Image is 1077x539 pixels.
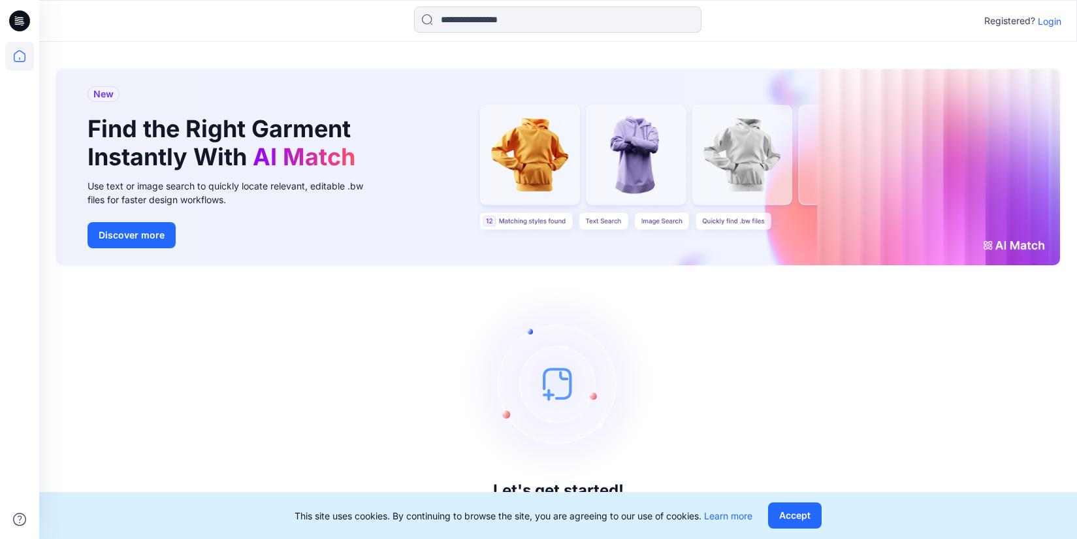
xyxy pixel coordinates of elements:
[984,13,1035,29] p: Registered?
[253,142,355,171] span: AI Match
[88,115,362,171] h1: Find the Right Garment Instantly With
[1038,14,1061,28] p: Login
[493,482,624,500] h3: Let's get started!
[295,509,752,523] p: This site uses cookies. By continuing to browse the site, you are agreeing to our use of cookies.
[93,86,114,102] span: New
[88,222,176,248] button: Discover more
[88,179,381,206] div: Use text or image search to quickly locate relevant, editable .bw files for faster design workflows.
[704,510,752,521] a: Learn more
[768,502,822,529] button: Accept
[460,286,656,482] img: empty-state-image.svg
